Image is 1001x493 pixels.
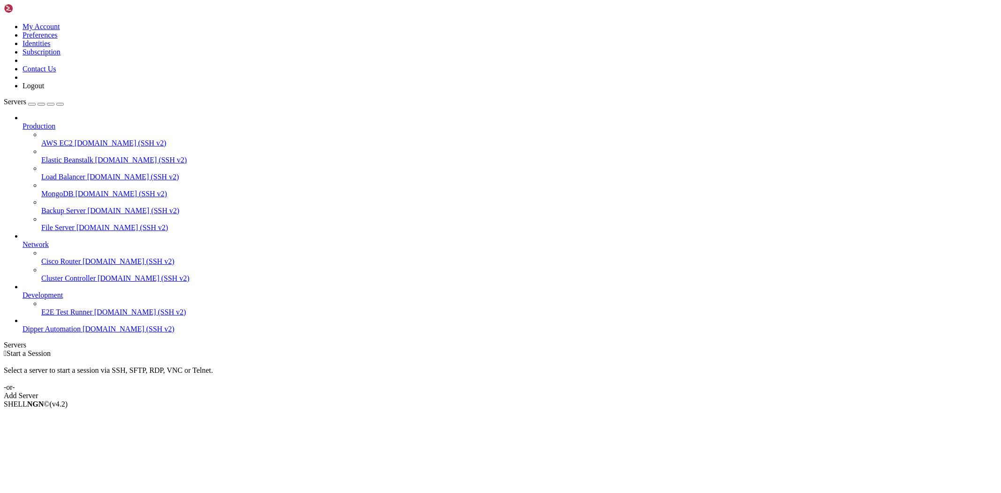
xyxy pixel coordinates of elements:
div: Add Server [4,392,997,400]
span: Start a Session [7,349,51,357]
span: [DOMAIN_NAME] (SSH v2) [87,173,179,181]
span: [DOMAIN_NAME] (SSH v2) [98,274,190,282]
span: [DOMAIN_NAME] (SSH v2) [88,207,180,215]
span: [DOMAIN_NAME] (SSH v2) [75,190,167,198]
span: [DOMAIN_NAME] (SSH v2) [75,139,167,147]
span:  [4,349,7,357]
span: Servers [4,98,26,106]
span: Development [23,291,63,299]
span: Backup Server [41,207,86,215]
span: [DOMAIN_NAME] (SSH v2) [76,223,168,231]
li: MongoDB [DOMAIN_NAME] (SSH v2) [41,181,997,198]
a: File Server [DOMAIN_NAME] (SSH v2) [41,223,997,232]
span: AWS EC2 [41,139,73,147]
b: NGN [27,400,44,408]
a: Cisco Router [DOMAIN_NAME] (SSH v2) [41,257,997,266]
a: Load Balancer [DOMAIN_NAME] (SSH v2) [41,173,997,181]
a: Dipper Automation [DOMAIN_NAME] (SSH v2) [23,325,997,333]
span: MongoDB [41,190,73,198]
li: Dipper Automation [DOMAIN_NAME] (SSH v2) [23,316,997,333]
li: Network [23,232,997,283]
li: AWS EC2 [DOMAIN_NAME] (SSH v2) [41,131,997,147]
span: Network [23,240,49,248]
span: Elastic Beanstalk [41,156,93,164]
span: [DOMAIN_NAME] (SSH v2) [95,156,187,164]
span: [DOMAIN_NAME] (SSH v2) [83,325,175,333]
li: Backup Server [DOMAIN_NAME] (SSH v2) [41,198,997,215]
li: Load Balancer [DOMAIN_NAME] (SSH v2) [41,164,997,181]
a: Backup Server [DOMAIN_NAME] (SSH v2) [41,207,997,215]
span: Production [23,122,55,130]
span: Load Balancer [41,173,85,181]
a: Network [23,240,997,249]
a: Development [23,291,997,300]
span: File Server [41,223,75,231]
li: Elastic Beanstalk [DOMAIN_NAME] (SSH v2) [41,147,997,164]
a: MongoDB [DOMAIN_NAME] (SSH v2) [41,190,997,198]
a: Subscription [23,48,61,56]
li: Cisco Router [DOMAIN_NAME] (SSH v2) [41,249,997,266]
a: E2E Test Runner [DOMAIN_NAME] (SSH v2) [41,308,997,316]
a: Servers [4,98,64,106]
div: Select a server to start a session via SSH, SFTP, RDP, VNC or Telnet. -or- [4,358,997,392]
span: Cisco Router [41,257,81,265]
a: Elastic Beanstalk [DOMAIN_NAME] (SSH v2) [41,156,997,164]
li: Development [23,283,997,316]
li: E2E Test Runner [DOMAIN_NAME] (SSH v2) [41,300,997,316]
span: E2E Test Runner [41,308,92,316]
a: Cluster Controller [DOMAIN_NAME] (SSH v2) [41,274,997,283]
div: Servers [4,341,997,349]
a: AWS EC2 [DOMAIN_NAME] (SSH v2) [41,139,997,147]
a: Identities [23,39,51,47]
a: My Account [23,23,60,31]
span: Cluster Controller [41,274,96,282]
span: [DOMAIN_NAME] (SSH v2) [83,257,175,265]
span: 4.2.0 [50,400,68,408]
span: SHELL © [4,400,68,408]
a: Contact Us [23,65,56,73]
a: Preferences [23,31,58,39]
li: Cluster Controller [DOMAIN_NAME] (SSH v2) [41,266,997,283]
a: Logout [23,82,44,90]
img: Shellngn [4,4,58,13]
li: Production [23,114,997,232]
span: Dipper Automation [23,325,81,333]
span: [DOMAIN_NAME] (SSH v2) [94,308,186,316]
a: Production [23,122,997,131]
li: File Server [DOMAIN_NAME] (SSH v2) [41,215,997,232]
